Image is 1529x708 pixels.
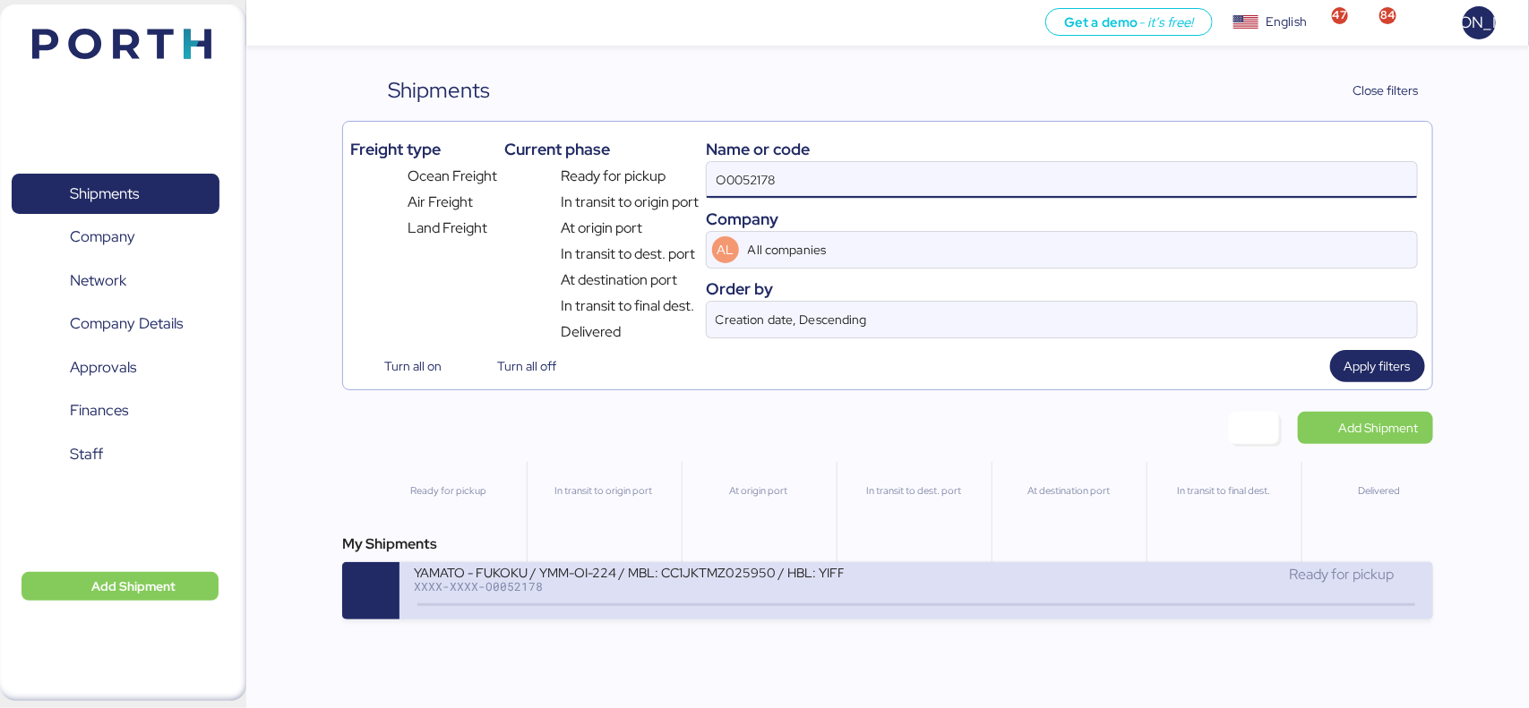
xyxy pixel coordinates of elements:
span: In transit to dest. port [561,243,695,265]
span: Land Freight [408,218,487,239]
span: Apply filters [1344,355,1411,377]
a: Approvals [12,347,219,388]
span: Finances [70,397,128,423]
span: In transit to origin port [561,192,699,213]
span: Turn all off [498,355,557,377]
div: Shipments [388,74,490,107]
button: Add Shipment [21,572,219,601]
div: In transit to origin port [535,483,674,499]
input: AL [744,232,1366,268]
div: Freight type [350,137,496,161]
div: In transit to final dest. [1155,483,1293,499]
span: Company Details [70,311,183,337]
div: YAMATO - FUKOKU / YMM-OI-224 / MBL: CC1JKTMZ025950 / HBL: YIFFW0166695 / LCL [414,564,844,579]
span: Network [70,268,126,294]
button: Turn all on [350,350,456,382]
a: Add Shipment [1298,412,1433,444]
button: Turn all off [463,350,571,382]
span: AL [717,240,734,260]
a: Company Details [12,303,219,345]
div: At origin port [690,483,829,499]
a: Company [12,217,219,258]
span: Ready for pickup [561,166,666,187]
span: Add Shipment [1339,417,1419,439]
div: Delivered [1310,483,1448,499]
span: Close filters [1353,80,1419,101]
div: XXXX-XXXX-O0052178 [414,580,844,593]
button: Apply filters [1330,350,1425,382]
span: Approvals [70,354,136,380]
a: Finances [12,390,219,431]
span: In transit to final dest. [561,295,694,317]
div: Ready for pickup [378,483,518,499]
div: Name or code [706,137,1417,161]
span: At destination port [561,269,677,291]
span: Air Freight [408,192,473,213]
div: Order by [706,277,1417,301]
div: English [1266,13,1307,31]
span: At origin port [561,218,642,239]
a: Network [12,260,219,302]
span: Delivered [561,321,621,343]
span: Ocean Freight [408,166,497,187]
div: Current phase [504,137,699,161]
div: Company [706,207,1417,231]
div: At destination port [1000,483,1138,499]
span: Ready for pickup [1289,565,1394,584]
span: Turn all on [384,355,442,377]
span: Add Shipment [91,576,176,597]
span: Company [70,224,135,250]
button: Menu [257,8,288,38]
div: In transit to dest. port [845,483,984,499]
span: Staff [70,441,103,467]
a: Shipments [12,174,219,215]
div: My Shipments [342,533,1432,555]
a: Staff [12,434,219,475]
span: Shipments [70,181,139,207]
button: Close filters [1317,74,1433,107]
